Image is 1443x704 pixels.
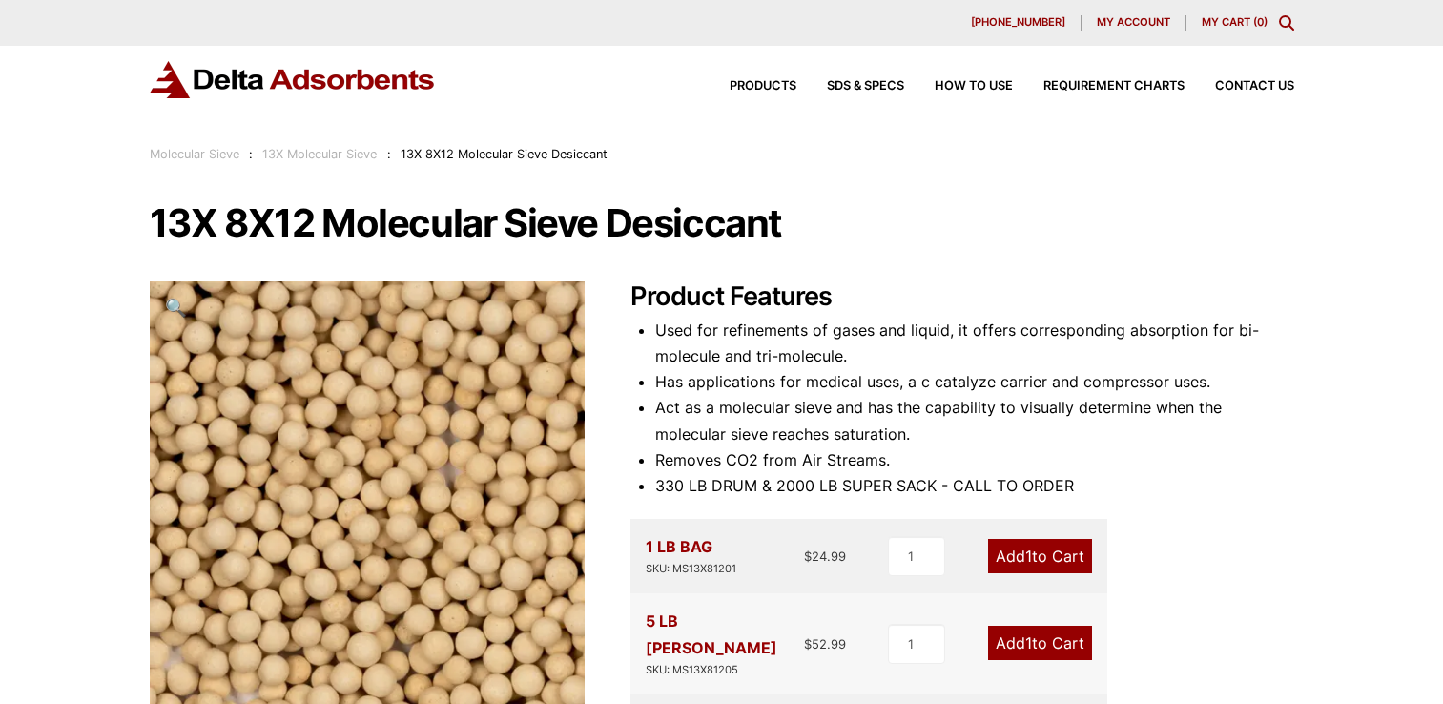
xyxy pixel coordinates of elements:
a: Add1to Cart [988,539,1092,573]
div: SKU: MS13X81201 [646,560,736,578]
a: My account [1082,15,1186,31]
li: Act as a molecular sieve and has the capability to visually determine when the molecular sieve re... [655,395,1294,446]
span: : [387,147,391,161]
div: Toggle Modal Content [1279,15,1294,31]
a: Requirement Charts [1013,80,1185,93]
span: 13X 8X12 Molecular Sieve Desiccant [401,147,608,161]
span: 1 [1025,547,1032,566]
a: Products [699,80,796,93]
a: 13X 8X12 Molecular Sieve Desiccant [150,487,585,507]
li: Has applications for medical uses, a c catalyze carrier and compressor uses. [655,369,1294,395]
bdi: 24.99 [804,549,846,564]
span: 0 [1257,15,1264,29]
a: [PHONE_NUMBER] [956,15,1082,31]
span: $ [804,636,812,652]
h1: 13X 8X12 Molecular Sieve Desiccant [150,203,1294,243]
img: Delta Adsorbents [150,61,436,98]
span: $ [804,549,812,564]
a: Molecular Sieve [150,147,239,161]
div: SKU: MS13X81205 [646,661,805,679]
a: View full-screen image gallery [150,281,202,334]
span: 🔍 [165,297,187,318]
li: Removes CO2 from Air Streams. [655,447,1294,473]
li: 330 LB DRUM & 2000 LB SUPER SACK - CALL TO ORDER [655,473,1294,499]
a: Add1to Cart [988,626,1092,660]
a: 13X Molecular Sieve [262,147,377,161]
a: Contact Us [1185,80,1294,93]
a: SDS & SPECS [796,80,904,93]
span: Products [730,80,796,93]
a: My Cart (0) [1202,15,1268,29]
a: How to Use [904,80,1013,93]
span: 1 [1025,633,1032,652]
bdi: 52.99 [804,636,846,652]
span: Requirement Charts [1043,80,1185,93]
span: [PHONE_NUMBER] [971,17,1065,28]
span: How to Use [935,80,1013,93]
div: 5 LB [PERSON_NAME] [646,609,805,678]
li: Used for refinements of gases and liquid, it offers corresponding absorption for bi-molecule and ... [655,318,1294,369]
span: : [249,147,253,161]
span: My account [1097,17,1170,28]
h2: Product Features [630,281,1294,313]
span: SDS & SPECS [827,80,904,93]
span: Contact Us [1215,80,1294,93]
div: 1 LB BAG [646,534,736,578]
